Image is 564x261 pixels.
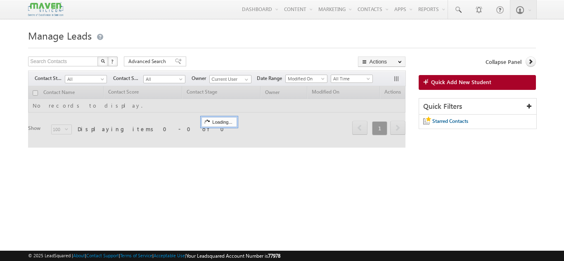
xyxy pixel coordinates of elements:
[28,252,280,260] span: © 2025 LeadSquared | | | | |
[143,75,185,83] a: All
[286,75,325,82] span: Modified On
[419,75,536,90] a: Quick Add New Student
[419,99,536,115] div: Quick Filters
[432,118,468,124] span: Starred Contacts
[28,29,92,42] span: Manage Leads
[73,253,85,258] a: About
[113,75,143,82] span: Contact Source
[35,75,65,82] span: Contact Stage
[120,253,152,258] a: Terms of Service
[108,56,118,66] button: ?
[486,58,521,66] span: Collapse Panel
[331,75,370,82] span: All Time
[65,75,104,83] span: All
[65,75,107,83] a: All
[128,58,168,65] span: Advanced Search
[240,75,251,84] a: Show All Items
[257,75,285,82] span: Date Range
[144,75,183,83] span: All
[154,253,185,258] a: Acceptable Use
[285,75,327,83] a: Modified On
[358,56,405,67] button: Actions
[201,117,237,127] div: Loading...
[209,75,251,83] input: Type to Search
[101,59,105,63] img: Search
[111,58,115,65] span: ?
[192,75,209,82] span: Owner
[186,253,280,259] span: Your Leadsquared Account Number is
[28,2,63,16] img: Custom Logo
[331,75,373,83] a: All Time
[268,253,280,259] span: 77978
[86,253,119,258] a: Contact Support
[431,78,491,86] span: Quick Add New Student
